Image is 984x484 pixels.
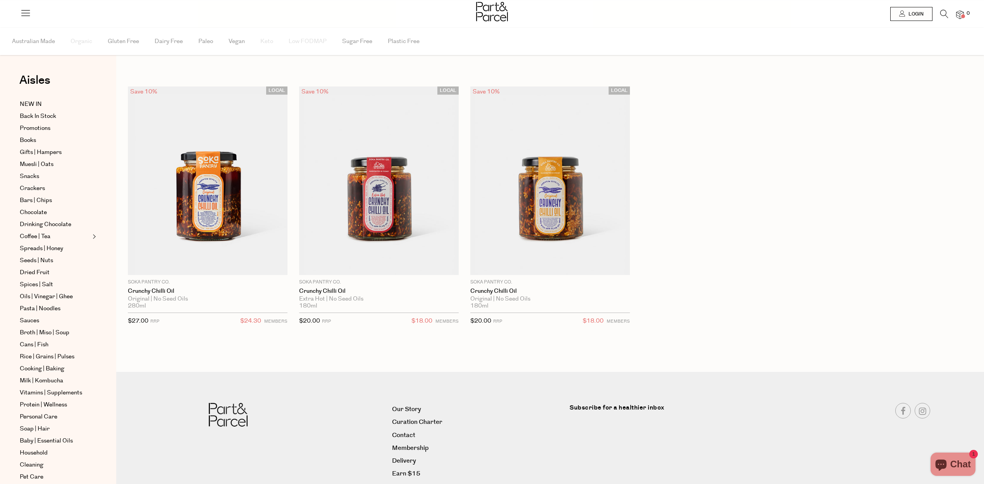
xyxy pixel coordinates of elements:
span: $24.30 [240,316,261,326]
small: MEMBERS [435,318,459,324]
a: Delivery [392,456,564,466]
img: Crunchy Chilli Oil [470,86,630,275]
span: Cans | Fish [20,340,48,349]
span: Muesli | Oats [20,160,53,169]
span: 180ml [299,302,317,309]
img: Part&Parcel [209,403,248,427]
span: Australian Made [12,28,55,55]
a: 0 [956,10,964,19]
span: Paleo [198,28,213,55]
a: Coffee | Tea [20,232,90,241]
span: Pasta | Noodles [20,304,60,313]
a: Spreads | Honey [20,244,90,253]
span: Spices | Salt [20,280,53,289]
a: Seeds | Nuts [20,256,90,265]
a: NEW IN [20,100,90,109]
div: Save 10% [470,86,502,97]
a: Crunchy Chilli Oil [128,288,287,295]
a: Chocolate [20,208,90,217]
span: Cleaning [20,460,43,470]
span: Back In Stock [20,112,56,121]
a: Bars | Chips [20,196,90,205]
span: Baby | Essential Oils [20,436,73,446]
span: Personal Care [20,412,57,422]
a: Curation Charter [392,417,564,427]
span: LOCAL [609,86,630,95]
span: Protein | Wellness [20,400,67,410]
span: Household [20,448,48,458]
a: Pasta | Noodles [20,304,90,313]
div: Original | No Seed Oils [128,296,287,302]
span: $18.00 [583,316,604,326]
span: $20.00 [299,317,320,325]
span: Drinking Chocolate [20,220,71,229]
button: Expand/Collapse Coffee | Tea [91,232,96,241]
p: Soka Pantry Co. [299,279,459,286]
a: Contact [392,430,564,441]
a: Vitamins | Supplements [20,388,90,398]
a: Personal Care [20,412,90,422]
span: Crackers [20,184,45,193]
span: LOCAL [437,86,459,95]
a: Login [890,7,932,21]
p: Soka Pantry Co. [128,279,287,286]
a: Snacks [20,172,90,181]
span: Pet Care [20,472,43,482]
small: RRP [493,318,502,324]
a: Protein | Wellness [20,400,90,410]
a: Gifts | Hampers [20,148,90,157]
span: Promotions [20,124,50,133]
span: 280ml [128,302,146,309]
span: $18.00 [411,316,432,326]
span: Sauces [20,316,39,325]
a: Crunchy Chilli Oil [299,288,459,295]
div: Save 10% [299,86,331,97]
a: Muesli | Oats [20,160,90,169]
span: Rice | Grains | Pulses [20,352,74,361]
a: Drinking Chocolate [20,220,90,229]
inbox-online-store-chat: Shopify online store chat [928,453,978,478]
small: RRP [150,318,159,324]
small: MEMBERS [607,318,630,324]
span: Dairy Free [155,28,183,55]
div: Original | No Seed Oils [470,296,630,302]
span: 180ml [470,302,489,309]
span: $27.00 [128,317,148,325]
span: Spreads | Honey [20,244,63,253]
a: Promotions [20,124,90,133]
img: Crunchy Chilli Oil [128,86,287,275]
span: Coffee | Tea [20,232,50,241]
span: 0 [965,10,972,17]
a: Crackers [20,184,90,193]
span: Vitamins | Supplements [20,388,82,398]
span: Soap | Hair [20,424,50,434]
span: Gifts | Hampers [20,148,62,157]
span: Bars | Chips [20,196,52,205]
span: Milk | Kombucha [20,376,63,385]
span: Login [907,11,924,17]
span: Organic [71,28,92,55]
a: Aisles [19,74,50,94]
span: Snacks [20,172,39,181]
span: Broth | Miso | Soup [20,328,69,337]
img: Crunchy Chilli Oil [299,86,459,275]
span: NEW IN [20,100,42,109]
a: Oils | Vinegar | Ghee [20,292,90,301]
span: Cooking | Baking [20,364,64,373]
a: Earn $15 [392,468,564,479]
a: Spices | Salt [20,280,90,289]
span: Low FODMAP [289,28,327,55]
label: Subscribe for a healthier inbox [569,403,753,418]
a: Baby | Essential Oils [20,436,90,446]
a: Cans | Fish [20,340,90,349]
span: Aisles [19,72,50,89]
a: Rice | Grains | Pulses [20,352,90,361]
small: MEMBERS [264,318,287,324]
a: Milk | Kombucha [20,376,90,385]
span: Chocolate [20,208,47,217]
a: Household [20,448,90,458]
span: Keto [260,28,273,55]
a: Cooking | Baking [20,364,90,373]
a: Crunchy Chilli Oil [470,288,630,295]
div: Extra Hot | No Seed Oils [299,296,459,302]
